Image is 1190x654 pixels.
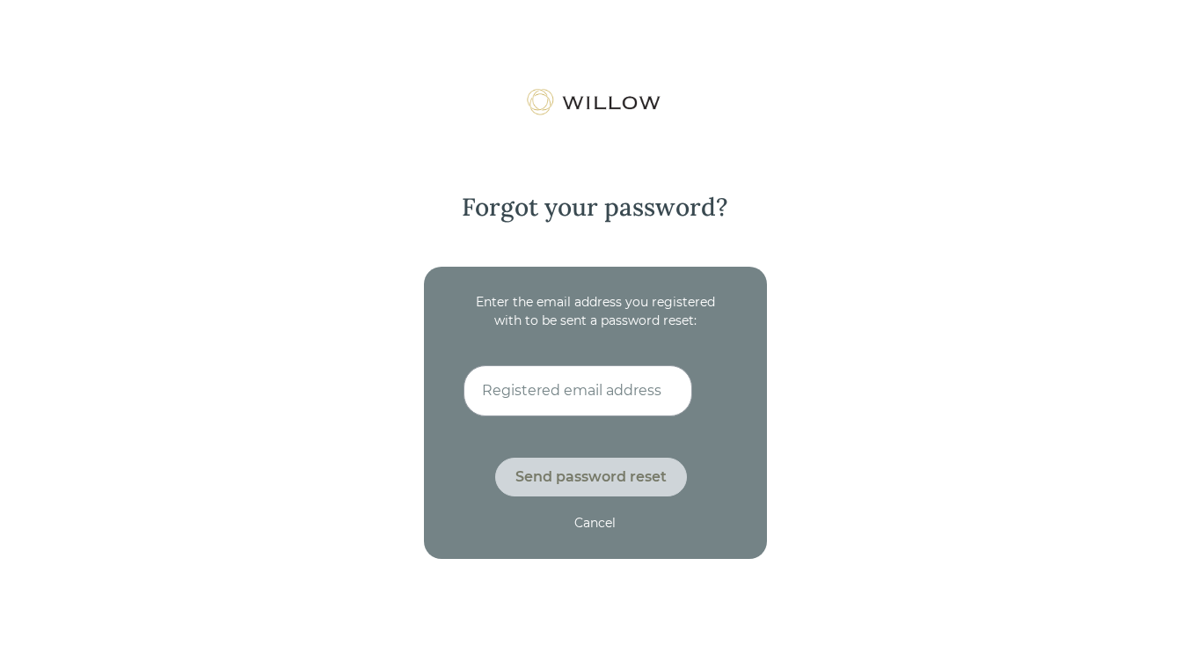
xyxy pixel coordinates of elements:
[515,467,667,488] div: Send password reset
[464,293,727,330] div: Enter the email address you registered with to be sent a password reset:
[574,514,616,533] div: Cancel
[464,365,692,416] input: Registered email address
[495,458,687,496] button: Send password reset
[462,191,728,223] div: Forgot your password?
